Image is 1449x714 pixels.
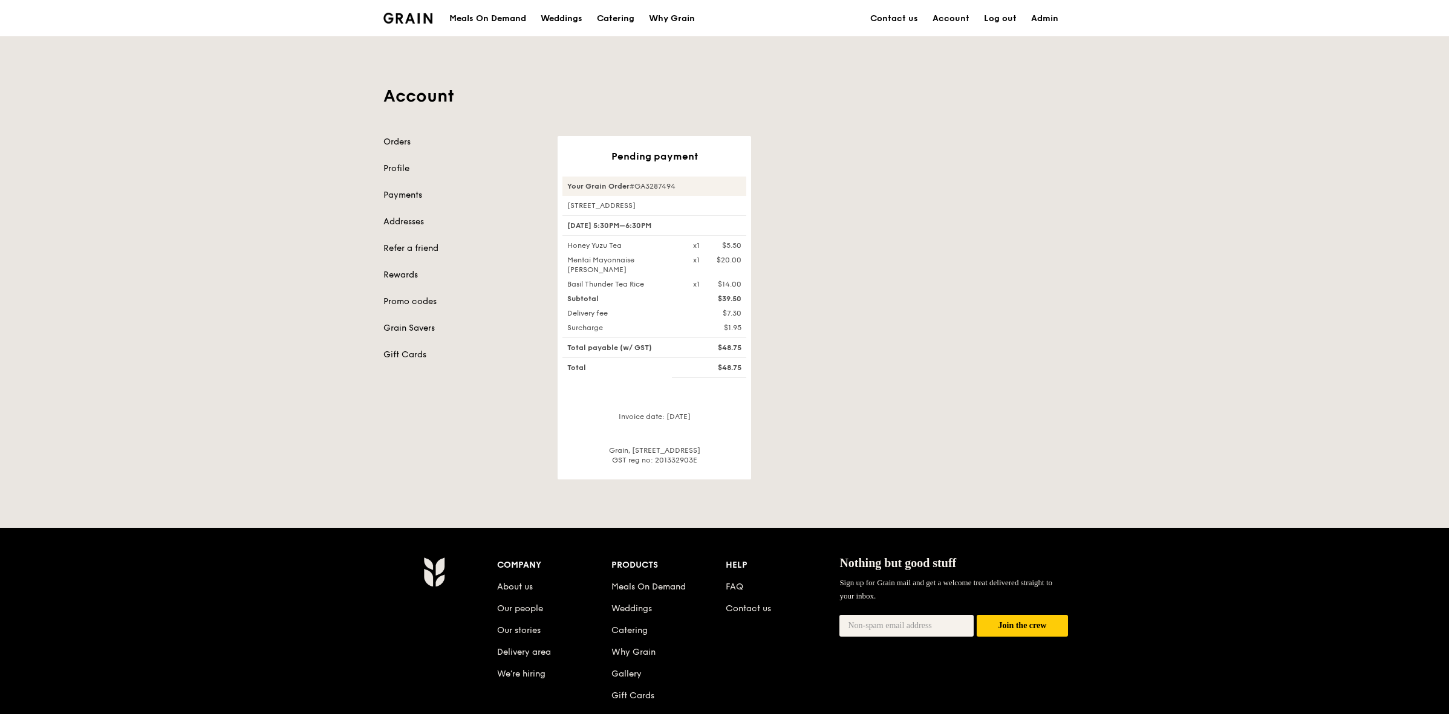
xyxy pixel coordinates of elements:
[726,557,840,574] div: Help
[449,1,526,37] div: Meals On Demand
[649,1,695,37] div: Why Grain
[642,1,702,37] a: Why Grain
[839,556,956,570] span: Nothing but good stuff
[726,603,771,614] a: Contact us
[718,279,741,289] div: $14.00
[590,1,642,37] a: Catering
[497,582,533,592] a: About us
[686,308,749,318] div: $7.30
[560,294,686,303] div: Subtotal
[567,343,652,352] span: Total payable (w/ GST)
[611,690,654,701] a: Gift Cards
[686,363,749,372] div: $48.75
[693,255,700,265] div: x1
[423,557,444,587] img: Grain
[611,669,642,679] a: Gallery
[562,215,746,236] div: [DATE] 5:30PM–6:30PM
[611,603,652,614] a: Weddings
[497,669,545,679] a: We’re hiring
[562,151,746,162] div: Pending payment
[611,557,726,574] div: Products
[560,323,686,333] div: Surcharge
[567,182,630,190] strong: Your Grain Order
[497,557,611,574] div: Company
[839,578,1052,600] span: Sign up for Grain mail and get a welcome treat delivered straight to your inbox.
[383,189,543,201] a: Payments
[383,13,432,24] img: Grain
[497,603,543,614] a: Our people
[560,363,686,372] div: Total
[562,177,746,196] div: #GA3287494
[925,1,977,37] a: Account
[726,582,743,592] a: FAQ
[611,582,686,592] a: Meals On Demand
[560,308,686,318] div: Delivery fee
[533,1,590,37] a: Weddings
[611,647,656,657] a: Why Grain
[383,216,543,228] a: Addresses
[717,255,741,265] div: $20.00
[562,446,746,465] div: Grain, [STREET_ADDRESS] GST reg no: 201332903E
[383,136,543,148] a: Orders
[383,296,543,308] a: Promo codes
[562,201,746,210] div: [STREET_ADDRESS]
[722,241,741,250] div: $5.50
[560,279,686,289] div: Basil Thunder Tea Rice
[541,1,582,37] div: Weddings
[977,615,1068,637] button: Join the crew
[686,323,749,333] div: $1.95
[686,343,749,352] div: $48.75
[686,294,749,303] div: $39.50
[383,242,543,255] a: Refer a friend
[1024,1,1066,37] a: Admin
[383,269,543,281] a: Rewards
[693,241,700,250] div: x1
[383,163,543,175] a: Profile
[383,322,543,334] a: Grain Savers
[560,255,686,274] div: Mentai Mayonnaise [PERSON_NAME]
[977,1,1024,37] a: Log out
[560,241,686,250] div: Honey Yuzu Tea
[383,85,1066,107] h1: Account
[497,647,551,657] a: Delivery area
[562,412,746,431] div: Invoice date: [DATE]
[863,1,925,37] a: Contact us
[611,625,648,635] a: Catering
[839,615,974,637] input: Non-spam email address
[497,625,541,635] a: Our stories
[597,1,634,37] div: Catering
[383,349,543,361] a: Gift Cards
[693,279,700,289] div: x1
